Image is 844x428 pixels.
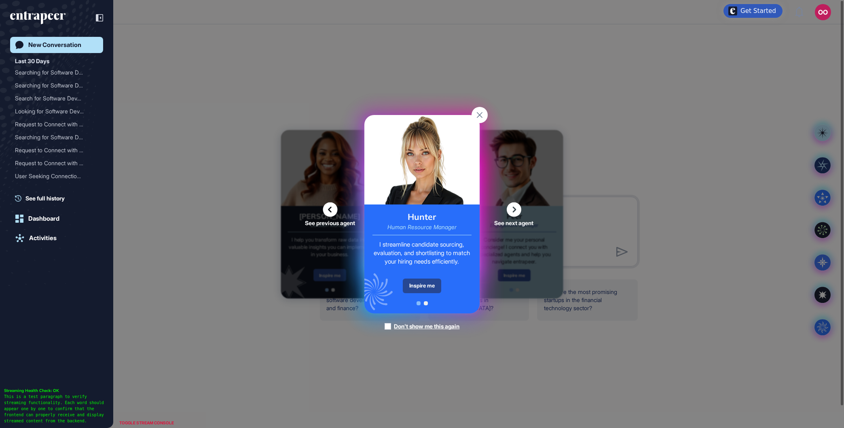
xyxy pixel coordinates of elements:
span: See full history [25,194,65,202]
div: Search for Software Devel... [15,92,92,105]
div: Looking for Software Developers with Banking or Finance Experience in Turkiye (Max 5 Years) [15,105,98,118]
div: User Seeking Connection t... [15,170,92,183]
div: Last 30 Days [15,56,49,66]
div: Inspire me [403,279,441,293]
div: TOGGLE STREAM CONSOLE [117,418,176,428]
div: Searching for Software De... [15,131,92,144]
a: Dashboard [10,211,103,227]
div: Request to Connect with Hunter [15,157,98,170]
div: User Seeking Connection to Hunter [15,170,98,183]
div: Request to Connect with H... [15,144,92,157]
span: See next agent [495,220,534,226]
div: Dashboard [28,215,59,222]
img: launcher-image-alternative-text [728,6,737,15]
div: Searching for Software Developers with Banking or Finance Experience in Turkiye (Max 5 Years Expe... [15,66,98,79]
div: Searching for Software De... [15,66,92,79]
div: Search for Software Developers with Banking or Finance Experience in Turkiye (Max 5 Years Experie... [15,92,98,105]
div: Activities [29,234,57,242]
a: New Conversation [10,37,103,53]
div: Request to Connect with Hunter [15,144,98,157]
div: Searching for Software Developers with AI Background in Ottawa who Speak Turkish [15,79,98,92]
div: Request to Connect with Hunter [15,118,98,131]
div: Searching for Software De... [15,79,92,92]
img: hunter-card.png [364,115,480,204]
div: Looking for Software Deve... [15,105,92,118]
div: entrapeer-logo [10,11,66,24]
div: New Conversation [28,41,81,49]
div: Get Started [740,7,776,15]
a: See full history [15,194,103,202]
div: Hunter [408,213,436,221]
span: See previous agent [305,220,355,226]
a: Activities [10,230,103,246]
div: Request to Connect with H... [15,157,92,170]
div: Human Resource Manager [387,224,457,230]
button: OO [815,4,831,20]
div: Searching for Software Developers with Banking or Finance Experience in Turkiye (Max 5 Years Expe... [15,131,98,144]
div: Open Get Started checklist [723,4,783,18]
div: I streamline candidate sourcing, evaluation, and shortlisting to match your hiring needs efficien... [372,240,472,266]
div: Request to Connect with H... [15,118,92,131]
div: Don't show me this again [394,322,460,330]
